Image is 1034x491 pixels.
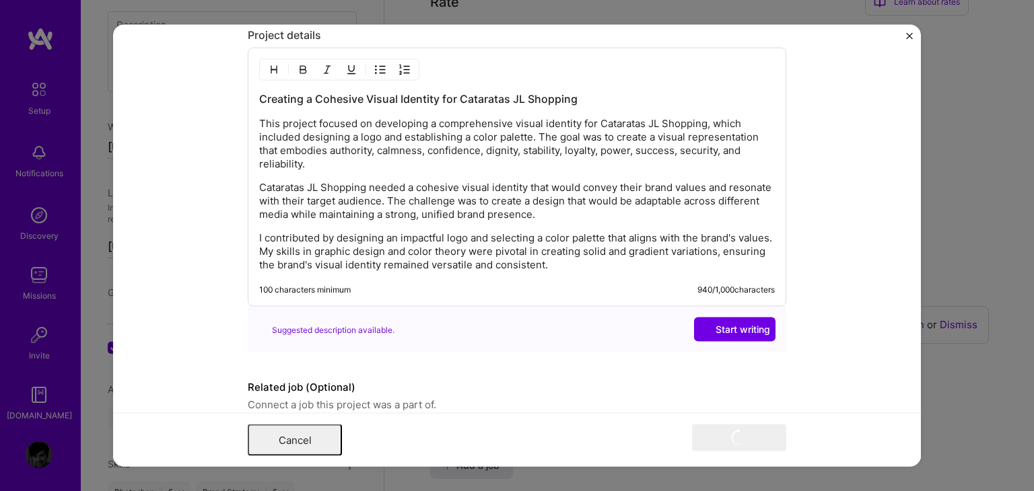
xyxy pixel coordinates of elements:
img: OL [399,65,410,75]
span: Start writing [699,323,770,336]
p: I contributed by designing an impactful logo and selecting a color palette that aligns with the b... [259,231,775,272]
img: Italic [322,65,333,75]
div: 100 characters minimum [259,285,351,295]
div: 940 / 1,000 characters [697,285,775,295]
img: UL [375,65,386,75]
i: icon SuggestedTeams [258,326,267,334]
div: Project details [248,28,786,42]
div: Suggested description available. [258,322,394,336]
img: Underline [346,65,357,75]
h3: Creating a Cohesive Visual Identity for Cataratas JL Shopping [259,91,775,106]
img: Divider [366,62,366,78]
button: Cancel [248,424,342,456]
p: This project focused on developing a comprehensive visual identity for Cataratas JL Shopping, whi... [259,117,775,171]
button: Start writing [694,317,775,342]
label: Related job (Optional) [248,379,786,395]
p: Cataratas JL Shopping needed a cohesive visual identity that would convey their brand values and ... [259,181,775,221]
span: Connect a job this project was a part of. [248,397,786,413]
button: Close [906,33,913,47]
img: Divider [288,62,289,78]
img: Bold [298,65,308,75]
img: Heading [269,65,279,75]
i: icon CrystalBallWhite [699,325,709,334]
